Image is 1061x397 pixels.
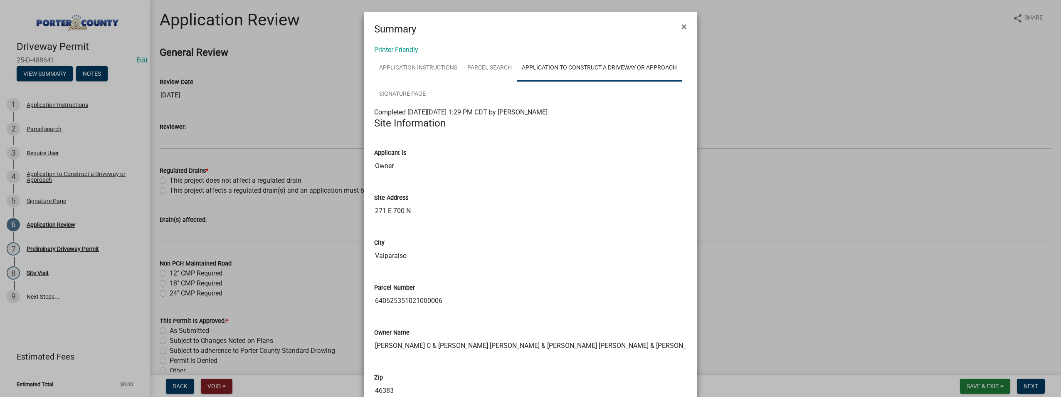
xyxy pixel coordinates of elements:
a: Signature Page [374,81,431,108]
label: City [374,240,385,246]
a: Application Instructions [374,55,462,82]
label: Site Address [374,195,408,201]
a: Application to Construct a Driveway or Approach [517,55,682,82]
label: Parcel Number [374,285,415,291]
label: Zip [374,375,383,381]
a: Parcel search [462,55,517,82]
a: Printer Friendly [374,46,418,54]
h4: Summary [374,22,416,37]
label: Applicant is [374,150,406,156]
h4: Site Information [374,117,687,129]
span: × [681,21,687,32]
button: Close [675,15,693,38]
label: Owner Name [374,330,410,336]
span: Completed [DATE][DATE] 1:29 PM CDT by [PERSON_NAME] [374,108,548,116]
